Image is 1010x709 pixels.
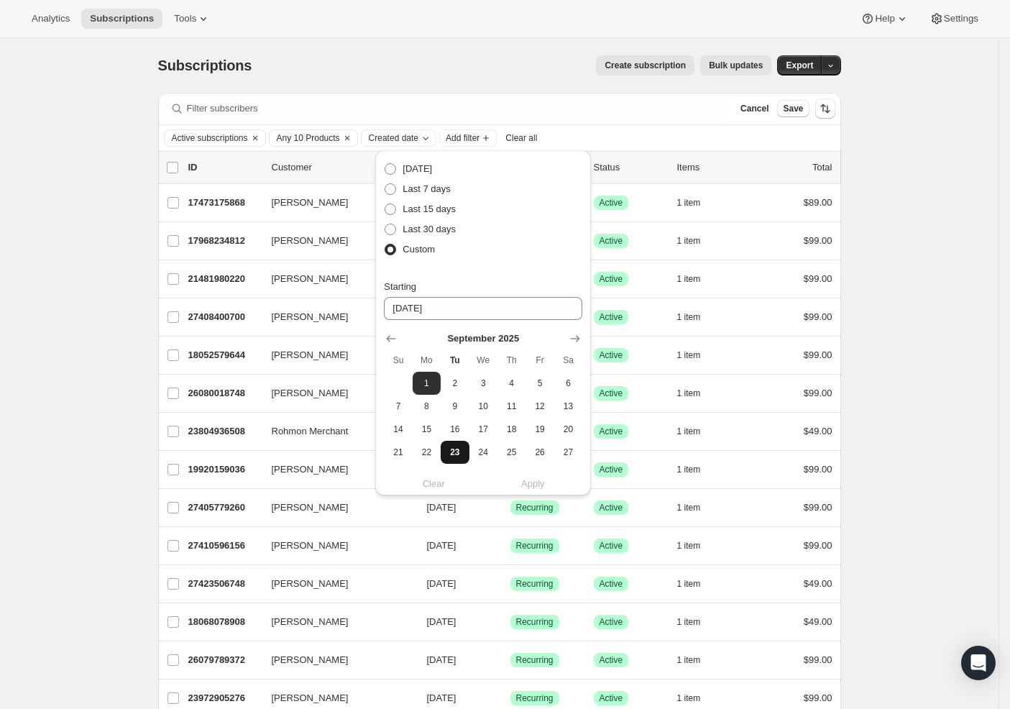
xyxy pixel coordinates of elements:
[263,382,407,405] button: [PERSON_NAME]
[427,692,456,703] span: [DATE]
[272,577,349,591] span: [PERSON_NAME]
[554,372,582,395] button: Saturday September 6 2025
[248,130,262,146] button: Clear
[384,441,412,464] button: Sunday September 21 2025
[446,470,463,481] span: 30
[677,273,701,285] span: 1 item
[677,650,717,670] button: 1 item
[475,447,492,458] span: 24
[600,426,623,437] span: Active
[272,424,349,439] span: Rohmon Merchant
[525,372,554,395] button: Friday September 5 2025
[188,193,832,213] div: 17473175868[PERSON_NAME][DATE]SuccessRecurringSuccessActive1 item$89.00
[390,401,406,412] span: 7
[272,160,416,175] p: Customer
[497,372,525,395] button: Thursday September 4 2025
[677,421,717,442] button: 1 item
[272,386,349,401] span: [PERSON_NAME]
[263,610,407,633] button: [PERSON_NAME]
[783,103,803,114] span: Save
[188,653,260,667] p: 26079789372
[531,401,548,412] span: 12
[272,539,349,553] span: [PERSON_NAME]
[188,574,832,594] div: 27423506748[PERSON_NAME][DATE]SuccessRecurringSuccessActive1 item$49.00
[560,401,577,412] span: 13
[187,99,727,119] input: Filter subscribers
[497,418,525,441] button: Thursday September 18 2025
[188,234,260,248] p: 17968234812
[475,424,492,435] span: 17
[441,372,469,395] button: Tuesday September 2 2025
[427,502,456,513] span: [DATE]
[812,160,832,175] p: Total
[497,441,525,464] button: Thursday September 25 2025
[384,418,412,441] button: Sunday September 14 2025
[600,235,623,247] span: Active
[418,401,435,412] span: 8
[188,650,832,670] div: 26079789372[PERSON_NAME][DATE]SuccessRecurringSuccessActive1 item$99.00
[677,160,749,175] div: Items
[188,612,832,632] div: 18068078908[PERSON_NAME][DATE]SuccessRecurringSuccessActive1 item$49.00
[384,349,412,372] th: Sunday
[469,395,497,418] button: Wednesday September 10 2025
[263,267,407,291] button: [PERSON_NAME]
[475,354,492,366] span: We
[188,345,832,365] div: 18052579644[PERSON_NAME][DATE]SuccessRecurringSuccessActive1 item$99.00
[815,99,835,119] button: Sort the results
[446,354,463,366] span: Tu
[700,55,771,76] button: Bulk updates
[418,447,435,458] span: 22
[804,349,832,360] span: $99.00
[384,297,582,320] input: MM-DD-YYYY
[497,349,525,372] th: Thursday
[381,329,401,349] button: Show previous month, August 2025
[446,447,463,458] span: 23
[188,196,260,210] p: 17473175868
[525,395,554,418] button: Friday September 12 2025
[418,354,435,366] span: Mo
[427,616,456,627] span: [DATE]
[804,502,832,513] span: $99.00
[165,130,248,146] button: Active subscriptions
[390,424,406,435] span: 14
[531,378,548,389] span: 5
[594,160,666,175] p: Status
[188,310,260,324] p: 27408400700
[677,193,717,213] button: 1 item
[413,418,441,441] button: Monday September 15 2025
[677,692,701,704] span: 1 item
[263,496,407,519] button: [PERSON_NAME]
[565,329,585,349] button: Show next month, October 2025
[804,235,832,246] span: $99.00
[777,100,809,117] button: Save
[600,540,623,552] span: Active
[165,9,219,29] button: Tools
[90,13,154,24] span: Subscriptions
[786,60,813,71] span: Export
[188,459,832,480] div: 19920159036[PERSON_NAME][DATE]SuccessRecurringSuccessActive1 item$99.00
[503,401,520,412] span: 11
[384,464,412,487] button: Sunday September 28 2025
[427,540,456,551] span: [DATE]
[188,462,260,477] p: 19920159036
[475,378,492,389] span: 3
[441,464,469,487] button: Tuesday September 30 2025
[740,103,768,114] span: Cancel
[554,441,582,464] button: Saturday September 27 2025
[677,574,717,594] button: 1 item
[263,306,407,329] button: [PERSON_NAME]
[677,502,701,513] span: 1 item
[605,60,686,71] span: Create subscription
[403,244,435,255] span: Custom
[469,418,497,441] button: Wednesday September 17 2025
[503,378,520,389] span: 4
[516,616,554,628] span: Recurring
[188,269,832,289] div: 21481980220[PERSON_NAME][DATE]SuccessRecurringSuccessActive1 item$99.00
[600,311,623,323] span: Active
[560,378,577,389] span: 6
[81,9,162,29] button: Subscriptions
[272,310,349,324] span: [PERSON_NAME]
[677,383,717,403] button: 1 item
[384,395,412,418] button: Sunday September 7 2025
[369,132,418,144] span: Created date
